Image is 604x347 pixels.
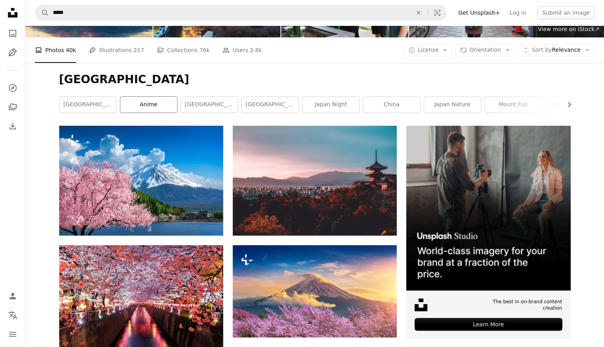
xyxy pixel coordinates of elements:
a: Collections [5,99,21,115]
span: Sort by [532,47,552,53]
img: Fuji mountain and cherry blossoms in spring, Japan. [59,126,223,235]
img: file-1631678316303-ed18b8b5cb9cimage [415,298,427,311]
form: Find visuals sitewide [35,5,447,21]
a: Illustrations 217 [89,37,144,63]
button: Clear [410,5,427,20]
a: japan nature [424,97,481,113]
button: Sort byRelevance [518,44,594,57]
span: 217 [133,46,144,55]
a: anime [120,97,177,113]
button: Orientation [455,44,515,57]
a: canal between cherry blossom trees [59,296,223,303]
a: [GEOGRAPHIC_DATA] [242,97,299,113]
a: pagoda surrounded by trees [233,177,397,184]
span: The best in on-brand content creation [472,298,562,312]
a: Get Unsplash+ [453,6,505,19]
span: License [418,47,439,53]
span: 2.8k [250,46,262,55]
button: Menu [5,326,21,342]
span: 76k [199,46,210,55]
a: Download History [5,118,21,134]
button: Search Unsplash [35,5,49,20]
a: Home — Unsplash [5,5,21,22]
a: mount fuji [485,97,542,113]
a: china [363,97,420,113]
span: View more on iStock ↗ [538,26,599,32]
button: Submit an image [537,6,594,19]
img: Fuji mountain and cherry blossoms in spring, Japan. [233,245,397,337]
a: Fuji mountain and cherry blossoms in spring, Japan. [233,287,397,294]
button: License [404,44,453,57]
a: [GEOGRAPHIC_DATA] [60,97,116,113]
a: japan night [303,97,359,113]
a: View more on iStock↗ [533,21,604,37]
a: Users 2.8k [222,37,262,63]
img: pagoda surrounded by trees [233,126,397,235]
a: Explore [5,80,21,96]
a: Illustrations [5,45,21,60]
span: Orientation [469,47,501,53]
a: [GEOGRAPHIC_DATA] [181,97,238,113]
span: Relevance [532,46,581,54]
button: Language [5,307,21,323]
a: [GEOGRAPHIC_DATA] [546,97,602,113]
h1: [GEOGRAPHIC_DATA] [59,72,571,87]
a: Log in [505,6,531,19]
img: file-1715651741414-859baba4300dimage [406,126,570,290]
a: The best in on-brand content creationLearn More [406,126,570,339]
a: Fuji mountain and cherry blossoms in spring, Japan. [59,177,223,184]
a: Log in / Sign up [5,288,21,304]
a: Photos [5,25,21,41]
button: Visual search [428,5,447,20]
button: scroll list to the right [562,97,571,113]
a: Collections 76k [157,37,210,63]
div: Learn More [415,318,562,331]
